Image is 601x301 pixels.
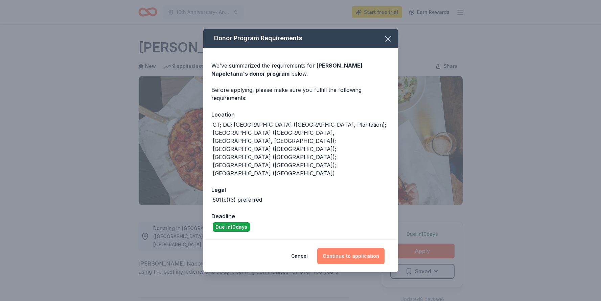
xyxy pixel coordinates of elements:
[211,185,390,194] div: Legal
[211,110,390,119] div: Location
[211,212,390,221] div: Deadline
[211,61,390,78] div: We've summarized the requirements for below.
[213,121,390,177] div: CT; DC; [GEOGRAPHIC_DATA] ([GEOGRAPHIC_DATA], Plantation); [GEOGRAPHIC_DATA] ([GEOGRAPHIC_DATA], ...
[203,29,398,48] div: Donor Program Requirements
[317,248,385,264] button: Continue to application
[291,248,308,264] button: Cancel
[213,222,250,232] div: Due in 10 days
[211,86,390,102] div: Before applying, please make sure you fulfill the following requirements:
[213,196,262,204] div: 501(c)(3) preferred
